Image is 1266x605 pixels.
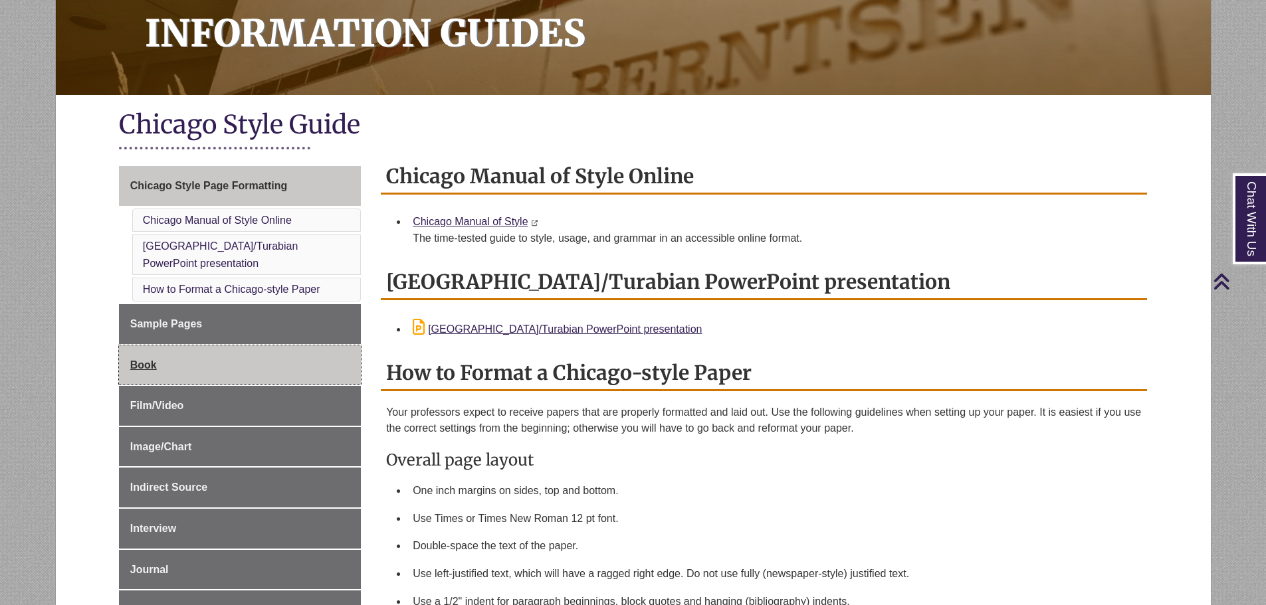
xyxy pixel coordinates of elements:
[119,345,361,385] a: Book
[407,505,1142,533] li: Use Times or Times New Roman 12 pt font.
[413,323,702,335] a: [GEOGRAPHIC_DATA]/Turabian PowerPoint presentation
[143,284,320,295] a: How to Format a Chicago-style Paper
[130,400,184,411] span: Film/Video
[381,356,1147,391] h2: How to Format a Chicago-style Paper
[119,550,361,590] a: Journal
[119,509,361,549] a: Interview
[407,477,1142,505] li: One inch margins on sides, top and bottom.
[130,180,287,191] span: Chicago Style Page Formatting
[381,159,1147,195] h2: Chicago Manual of Style Online
[119,304,361,344] a: Sample Pages
[381,265,1147,300] h2: [GEOGRAPHIC_DATA]/Turabian PowerPoint presentation
[413,216,528,227] a: Chicago Manual of Style
[386,404,1142,436] p: Your professors expect to receive papers that are properly formatted and laid out. Use the follow...
[119,108,1148,143] h1: Chicago Style Guide
[130,441,191,452] span: Image/Chart
[130,481,207,493] span: Indirect Source
[130,359,157,371] span: Book
[119,427,361,467] a: Image/Chart
[119,166,361,206] a: Chicago Style Page Formatting
[1213,272,1263,290] a: Back to Top
[130,523,176,534] span: Interview
[413,230,1136,246] div: The time-tested guide to style, usage, and grammar in an accessible online format.
[407,532,1142,560] li: Double-space the text of the paper.
[130,318,203,329] span: Sample Pages
[130,564,169,575] span: Journal
[143,215,292,226] a: Chicago Manual of Style Online
[531,220,538,226] i: This link opens in a new window
[119,386,361,426] a: Film/Video
[143,240,298,269] a: [GEOGRAPHIC_DATA]/Turabian PowerPoint presentation
[407,560,1142,588] li: Use left-justified text, which will have a ragged right edge. Do not use fully (newspaper-style) ...
[386,450,1142,470] h3: Overall page layout
[119,468,361,507] a: Indirect Source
